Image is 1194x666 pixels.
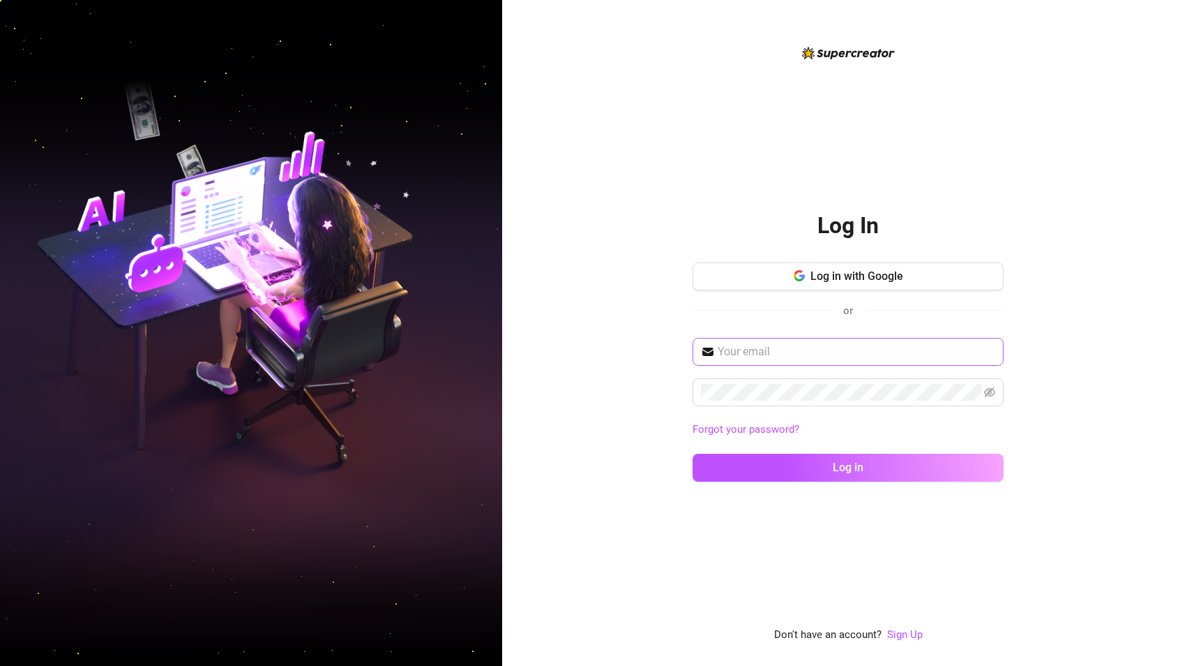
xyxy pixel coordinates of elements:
[984,387,995,398] span: eye-invisible
[774,627,882,644] span: Don't have an account?
[693,423,799,436] a: Forgot your password?
[833,461,863,474] span: Log in
[693,262,1004,290] button: Log in with Google
[693,422,1004,438] a: Forgot your password?
[887,627,923,644] a: Sign Up
[693,454,1004,482] button: Log in
[810,269,903,283] span: Log in with Google
[887,628,923,641] a: Sign Up
[802,47,895,59] img: logo-BBDzfeDw.svg
[843,304,853,317] span: or
[718,343,995,360] input: Your email
[817,212,879,240] h2: Log In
